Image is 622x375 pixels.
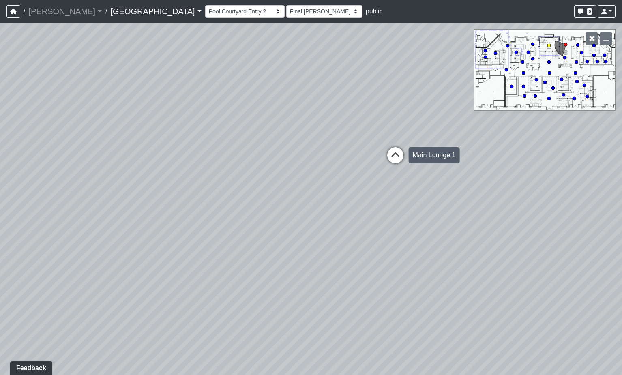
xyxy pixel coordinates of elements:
[28,3,102,19] a: [PERSON_NAME]
[110,3,202,19] a: [GEOGRAPHIC_DATA]
[587,8,592,15] span: 0
[6,359,54,375] iframe: Ybug feedback widget
[366,8,383,15] span: public
[20,3,28,19] span: /
[409,147,460,163] div: Main Lounge 1
[574,5,596,18] button: 0
[102,3,110,19] span: /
